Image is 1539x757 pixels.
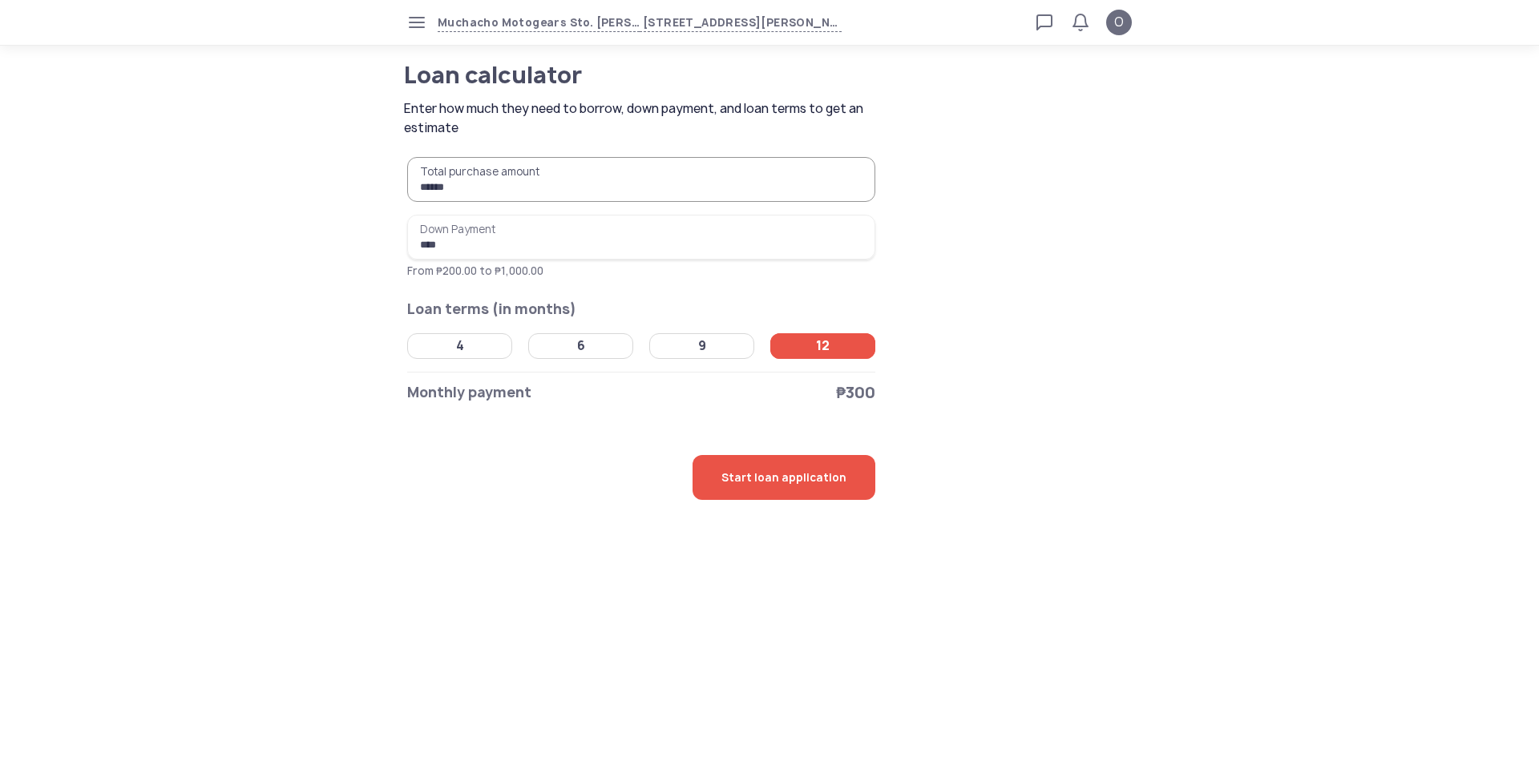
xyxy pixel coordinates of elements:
div: 12 [816,338,830,354]
span: Start loan application [721,455,846,500]
span: [STREET_ADDRESS][PERSON_NAME][PERSON_NAME], [GEOGRAPHIC_DATA], [GEOGRAPHIC_DATA], [GEOGRAPHIC_DATA] [640,14,842,32]
input: Total purchase amount [407,157,875,202]
span: O [1114,13,1124,32]
span: Muchacho Motogears Sto. [PERSON_NAME] [438,14,640,32]
span: Monthly payment [407,381,531,404]
span: ₱300 [836,381,875,404]
p: From ₱200.00 to ₱1,000.00 [407,263,875,279]
h1: Loan calculator [404,64,817,87]
div: 9 [698,338,706,354]
input: Down PaymentFrom ₱200.00 to ₱1,000.00 [407,215,875,260]
h2: Loan terms (in months) [407,298,875,320]
button: Muchacho Motogears Sto. [PERSON_NAME][STREET_ADDRESS][PERSON_NAME][PERSON_NAME], [GEOGRAPHIC_DATA... [438,14,842,32]
span: Enter how much they need to borrow, down payment, and loan terms to get an estimate [404,99,881,138]
div: 6 [577,338,585,354]
div: 4 [456,338,464,354]
button: O [1106,10,1132,35]
button: Start loan application [693,455,875,500]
